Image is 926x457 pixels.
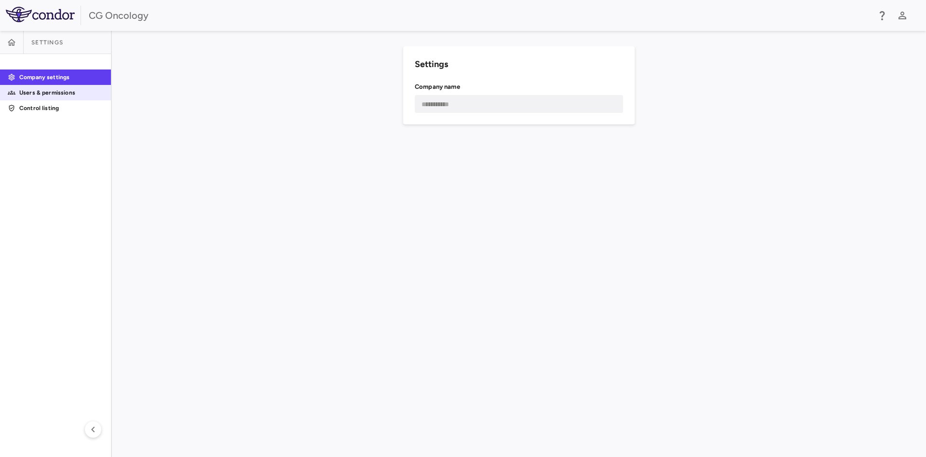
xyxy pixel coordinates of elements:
p: Users & permissions [19,88,103,97]
span: Settings [31,39,63,46]
p: Company settings [19,73,103,82]
h6: Settings [415,58,623,71]
h6: Company name [415,83,623,91]
div: CG Oncology [89,8,870,23]
img: logo-full-BYUhSk78.svg [6,7,75,22]
p: Control listing [19,104,103,112]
